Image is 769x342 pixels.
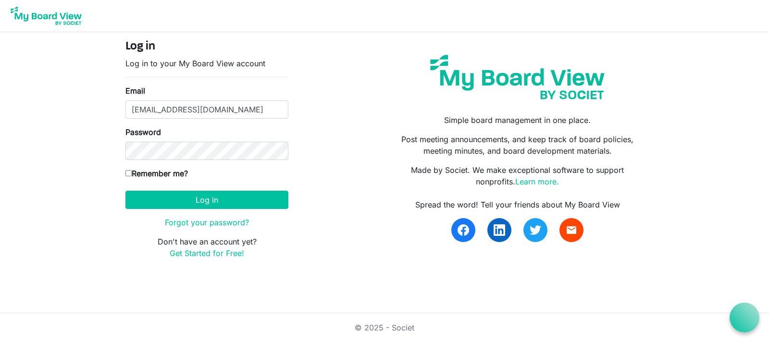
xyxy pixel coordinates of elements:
[392,134,644,157] p: Post meeting announcements, and keep track of board policies, meeting minutes, and board developm...
[165,218,249,227] a: Forgot your password?
[566,224,577,236] span: email
[170,248,244,258] a: Get Started for Free!
[125,85,145,97] label: Email
[559,218,583,242] a: email
[392,199,644,210] div: Spread the word! Tell your friends about My Board View
[530,224,541,236] img: twitter.svg
[458,224,469,236] img: facebook.svg
[494,224,505,236] img: linkedin.svg
[392,164,644,187] p: Made by Societ. We make exceptional software to support nonprofits.
[392,114,644,126] p: Simple board management in one place.
[125,236,288,259] p: Don't have an account yet?
[8,4,85,28] img: My Board View Logo
[355,323,414,332] a: © 2025 - Societ
[125,58,288,69] p: Log in to your My Board View account
[125,168,188,179] label: Remember me?
[125,191,288,209] button: Log in
[423,48,612,107] img: my-board-view-societ.svg
[125,40,288,54] h4: Log in
[125,126,161,138] label: Password
[515,177,559,186] a: Learn more.
[125,170,132,176] input: Remember me?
